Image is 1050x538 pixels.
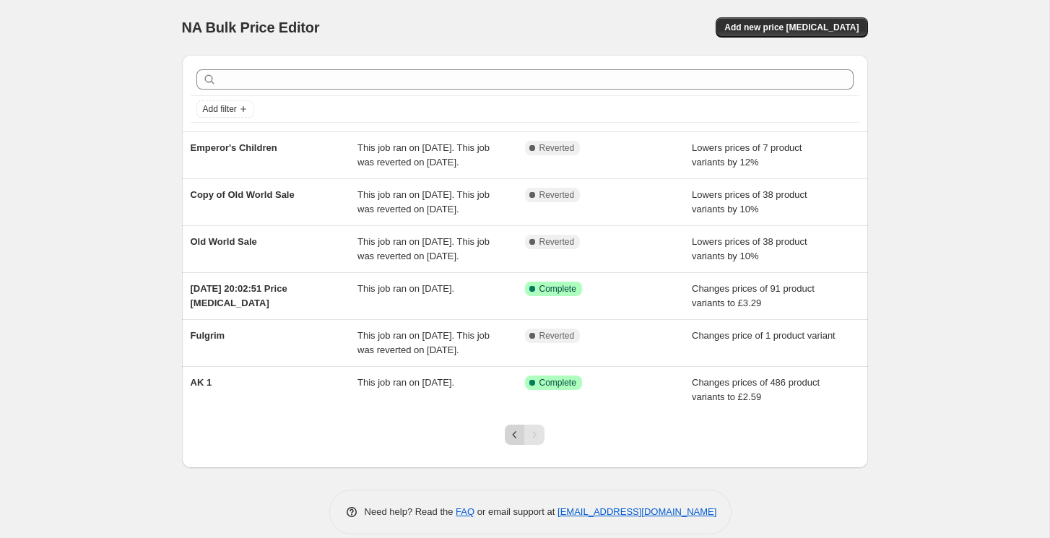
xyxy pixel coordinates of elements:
span: Complete [539,283,576,295]
span: Lowers prices of 38 product variants by 10% [692,236,807,261]
span: This job ran on [DATE]. This job was reverted on [DATE]. [357,189,490,214]
span: NA Bulk Price Editor [182,19,320,35]
button: Previous [505,425,525,445]
span: Old World Sale [191,236,257,247]
span: Reverted [539,236,575,248]
span: or email support at [474,506,557,517]
span: Fulgrim [191,330,225,341]
span: Changes prices of 486 product variants to £2.59 [692,377,820,402]
span: This job ran on [DATE]. This job was reverted on [DATE]. [357,330,490,355]
span: This job ran on [DATE]. [357,377,454,388]
span: Changes prices of 91 product variants to £3.29 [692,283,815,308]
span: Complete [539,377,576,389]
span: Reverted [539,142,575,154]
span: Lowers prices of 38 product variants by 10% [692,189,807,214]
span: Changes price of 1 product variant [692,330,836,341]
span: Lowers prices of 7 product variants by 12% [692,142,802,168]
a: [EMAIL_ADDRESS][DOMAIN_NAME] [557,506,716,517]
span: This job ran on [DATE]. [357,283,454,294]
span: Reverted [539,189,575,201]
nav: Pagination [505,425,544,445]
span: This job ran on [DATE]. This job was reverted on [DATE]. [357,142,490,168]
span: Need help? Read the [365,506,456,517]
a: FAQ [456,506,474,517]
span: Copy of Old World Sale [191,189,295,200]
span: Reverted [539,330,575,342]
span: This job ran on [DATE]. This job was reverted on [DATE]. [357,236,490,261]
span: Add new price [MEDICAL_DATA] [724,22,859,33]
span: Add filter [203,103,237,115]
span: [DATE] 20:02:51 Price [MEDICAL_DATA] [191,283,287,308]
span: AK 1 [191,377,212,388]
button: Add filter [196,100,254,118]
span: Emperor's Children [191,142,277,153]
button: Add new price [MEDICAL_DATA] [716,17,867,38]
